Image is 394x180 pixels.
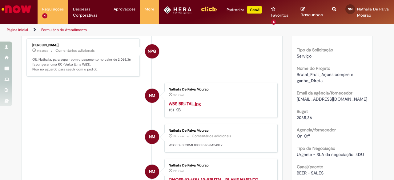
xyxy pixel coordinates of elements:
[173,93,184,97] span: 15d atrás
[114,6,135,12] span: Aprovações
[163,6,191,14] img: HeraLogo.png
[145,44,159,58] div: Natane Pereira Gomes
[297,53,312,59] span: Serviço
[297,96,367,102] span: [EMAIL_ADDRESS][DOMAIN_NAME]
[297,115,312,120] span: 2065,36
[297,152,364,157] span: Urgente - SLA da negociação: 4DU
[173,134,184,138] span: 15d atrás
[169,143,271,148] p: WBS: BR002051L0005S2R28A243EZ
[271,12,288,18] span: Favoritos
[55,48,95,53] small: Comentários adicionais
[297,164,323,170] b: Canal/pacote
[169,164,271,167] div: Nathalia De Paiva Mourao
[297,170,324,176] span: BEER - SALES
[247,6,262,14] p: +GenAi
[301,6,323,18] a: Rascunhos
[173,169,184,173] time: 09/09/2025 21:41:22
[227,6,262,14] div: Padroniza
[145,165,159,179] div: Nathalia De Paiva Mourao
[173,169,184,173] span: 21d atrás
[271,19,276,25] span: 5
[149,130,155,144] span: NM
[145,89,159,103] div: Nathalia De Paiva Mourao
[42,13,47,18] span: 4
[169,101,271,113] div: 151 KB
[297,47,333,53] b: Tipo da Solicitação
[348,7,353,11] span: NM
[301,12,323,18] span: Rascunhos
[173,134,184,138] time: 15/09/2025 14:16:12
[149,88,155,103] span: NM
[1,3,32,15] img: ServiceNow
[357,6,389,18] span: Nathalia De Paiva Mourao
[297,90,352,96] b: Email da agência/fornecedor
[297,146,335,151] b: Tipo de Negociação
[297,127,336,133] b: Agencia/fornecedor
[145,130,159,144] div: Nathalia De Paiva Mourao
[297,66,330,71] b: Nome do Projeto
[173,93,184,97] time: 15/09/2025 14:20:18
[297,133,310,139] span: On Off
[32,57,135,72] p: Olá Nathalia, para seguir com o pagamento no valor de 2.065,36 favor gerar uma RC (Verba já na WB...
[5,24,258,36] ul: Trilhas de página
[169,88,271,91] div: Nathalia De Paiva Mourao
[148,44,156,59] span: NPG
[201,4,217,14] img: click_logo_yellow_360x200.png
[297,109,308,114] b: Buget
[42,6,64,12] span: Requisições
[7,27,28,32] a: Página inicial
[37,49,48,53] time: 16/09/2025 15:02:30
[297,72,355,83] span: Brutal_Fruit_Açoes compre e ganhe_Direta
[149,164,155,179] span: NM
[169,101,201,106] a: WBS BRUTAL.jpg
[41,27,87,32] a: Formulário de Atendimento
[73,6,104,18] span: Despesas Corporativas
[192,134,231,139] small: Comentários adicionais
[32,43,135,47] div: [PERSON_NAME]
[37,49,48,53] span: 14d atrás
[145,6,154,12] span: More
[169,129,271,133] div: Nathalia De Paiva Mourao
